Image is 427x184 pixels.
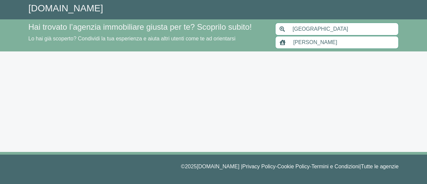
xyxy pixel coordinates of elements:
[361,164,399,169] a: Tutte le agenzie
[277,164,310,169] a: Cookie Policy
[28,22,267,32] h4: Hai trovato l’agenzia immobiliare giusta per te? Scoprilo subito!
[242,164,276,169] a: Privacy Policy
[28,35,267,43] p: Lo hai già scoperto? Condividi la tua esperienza e aiuta altri utenti come te ad orientarsi
[289,36,399,49] input: Inserisci nome agenzia immobiliare
[28,163,399,171] p: © 2025 [DOMAIN_NAME] | - - |
[28,3,103,13] a: [DOMAIN_NAME]
[312,164,360,169] a: Termini e Condizioni
[289,23,399,35] input: Inserisci area di ricerca (Comune o Provincia)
